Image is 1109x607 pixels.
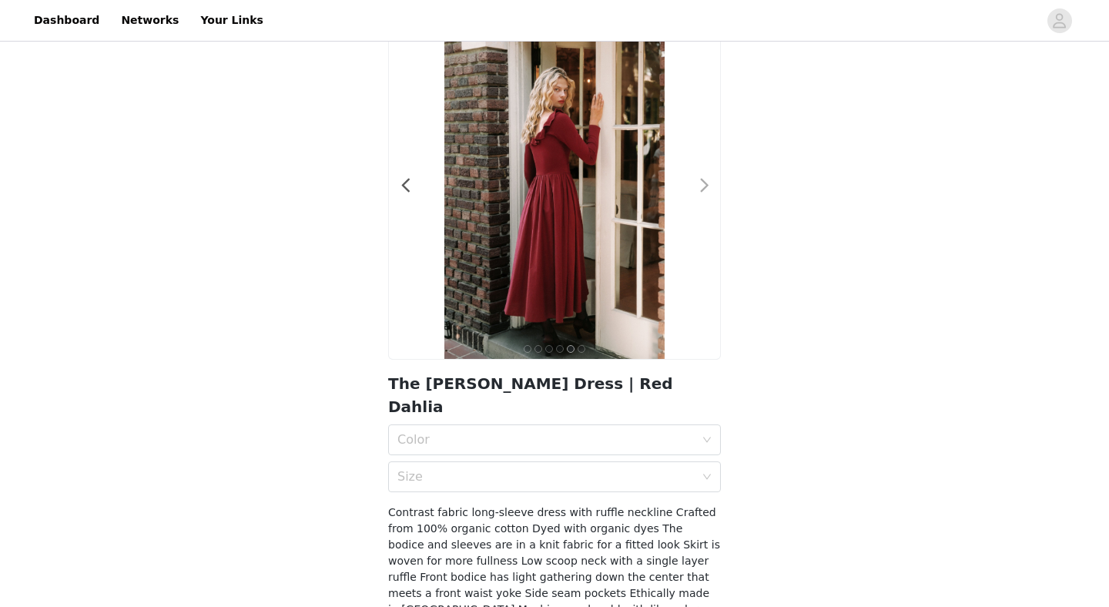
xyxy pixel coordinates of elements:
button: 3 [545,345,553,353]
a: Your Links [191,3,273,38]
button: 1 [524,345,531,353]
h2: The [PERSON_NAME] Dress | Red Dahlia [388,372,721,418]
div: avatar [1052,8,1067,33]
i: icon: down [702,472,712,483]
button: 6 [578,345,585,353]
a: Networks [112,3,188,38]
button: 4 [556,345,564,353]
a: Dashboard [25,3,109,38]
div: Size [397,469,695,485]
div: Color [397,432,695,448]
i: icon: down [702,435,712,446]
button: 5 [567,345,575,353]
button: 2 [534,345,542,353]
